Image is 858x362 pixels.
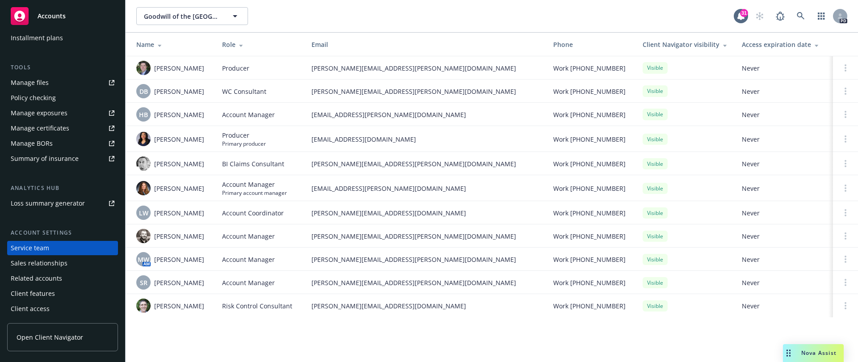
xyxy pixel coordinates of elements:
div: Summary of insurance [11,152,79,166]
span: Never [742,208,826,218]
div: Visible [643,183,668,194]
span: Work [PHONE_NUMBER] [553,208,626,218]
img: photo [136,299,151,313]
span: [PERSON_NAME][EMAIL_ADDRESS][DOMAIN_NAME] [311,208,539,218]
span: Risk Control Consultant [222,301,292,311]
span: [PERSON_NAME][EMAIL_ADDRESS][PERSON_NAME][DOMAIN_NAME] [311,159,539,168]
span: HB [139,110,148,119]
span: [EMAIL_ADDRESS][PERSON_NAME][DOMAIN_NAME] [311,184,539,193]
div: Visible [643,231,668,242]
a: Client access [7,302,118,316]
div: 31 [740,9,748,17]
div: Account settings [7,228,118,237]
span: [PERSON_NAME] [154,87,204,96]
span: MW [138,255,149,264]
span: Work [PHONE_NUMBER] [553,278,626,287]
span: [PERSON_NAME][EMAIL_ADDRESS][PERSON_NAME][DOMAIN_NAME] [311,278,539,287]
span: Account Manager [222,232,275,241]
div: Visible [643,134,668,145]
span: Work [PHONE_NUMBER] [553,255,626,264]
img: photo [136,132,151,146]
span: Primary account manager [222,189,287,197]
a: Client features [7,286,118,301]
div: Client Navigator visibility [643,40,728,49]
a: Start snowing [751,7,769,25]
span: [PERSON_NAME] [154,63,204,73]
span: LW [139,208,148,218]
span: [PERSON_NAME] [154,135,204,144]
span: Work [PHONE_NUMBER] [553,232,626,241]
span: Accounts [38,13,66,20]
span: BI Claims Consultant [222,159,284,168]
div: Visible [643,62,668,73]
span: Account Manager [222,278,275,287]
a: Report a Bug [771,7,789,25]
div: Manage certificates [11,121,69,135]
div: Service team [11,241,49,255]
span: Never [742,278,826,287]
a: Manage exposures [7,106,118,120]
span: Never [742,184,826,193]
span: Account Manager [222,110,275,119]
span: Nova Assist [801,349,837,357]
div: Visible [643,158,668,169]
div: Installment plans [11,31,63,45]
span: [EMAIL_ADDRESS][PERSON_NAME][DOMAIN_NAME] [311,110,539,119]
div: Analytics hub [7,184,118,193]
span: [PERSON_NAME][EMAIL_ADDRESS][PERSON_NAME][DOMAIN_NAME] [311,63,539,73]
a: Switch app [812,7,830,25]
span: Never [742,232,826,241]
div: Related accounts [11,271,62,286]
img: photo [136,61,151,75]
div: Visible [643,254,668,265]
a: Related accounts [7,271,118,286]
div: Visible [643,85,668,97]
div: Client features [11,286,55,301]
a: Manage files [7,76,118,90]
div: Visible [643,300,668,311]
div: Role [222,40,297,49]
a: Service team [7,241,118,255]
a: Accounts [7,4,118,29]
span: [PERSON_NAME] [154,208,204,218]
span: Never [742,159,826,168]
div: Manage exposures [11,106,67,120]
img: photo [136,229,151,243]
span: [EMAIL_ADDRESS][DOMAIN_NAME] [311,135,539,144]
div: Visible [643,109,668,120]
div: Drag to move [783,344,794,362]
div: Email [311,40,539,49]
span: WC Consultant [222,87,266,96]
div: Visible [643,207,668,219]
div: Visible [643,277,668,288]
span: [PERSON_NAME] [154,110,204,119]
a: Summary of insurance [7,152,118,166]
a: Installment plans [7,31,118,45]
div: Loss summary generator [11,196,85,210]
span: Account Coordinator [222,208,284,218]
a: Search [792,7,810,25]
span: Producer [222,63,249,73]
a: Policy checking [7,91,118,105]
div: Sales relationships [11,256,67,270]
span: [PERSON_NAME][EMAIL_ADDRESS][PERSON_NAME][DOMAIN_NAME] [311,232,539,241]
span: Never [742,63,826,73]
button: Goodwill of the [GEOGRAPHIC_DATA] [136,7,248,25]
span: [PERSON_NAME] [154,301,204,311]
span: Work [PHONE_NUMBER] [553,301,626,311]
span: Never [742,110,826,119]
span: Never [742,87,826,96]
span: Never [742,255,826,264]
div: Manage files [11,76,49,90]
span: [PERSON_NAME] [154,159,204,168]
span: Producer [222,130,266,140]
span: [PERSON_NAME] [154,184,204,193]
span: Goodwill of the [GEOGRAPHIC_DATA] [144,12,221,21]
a: Manage certificates [7,121,118,135]
span: Work [PHONE_NUMBER] [553,110,626,119]
span: Open Client Navigator [17,333,83,342]
span: [PERSON_NAME][EMAIL_ADDRESS][PERSON_NAME][DOMAIN_NAME] [311,87,539,96]
span: [PERSON_NAME] [154,278,204,287]
div: Policy checking [11,91,56,105]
